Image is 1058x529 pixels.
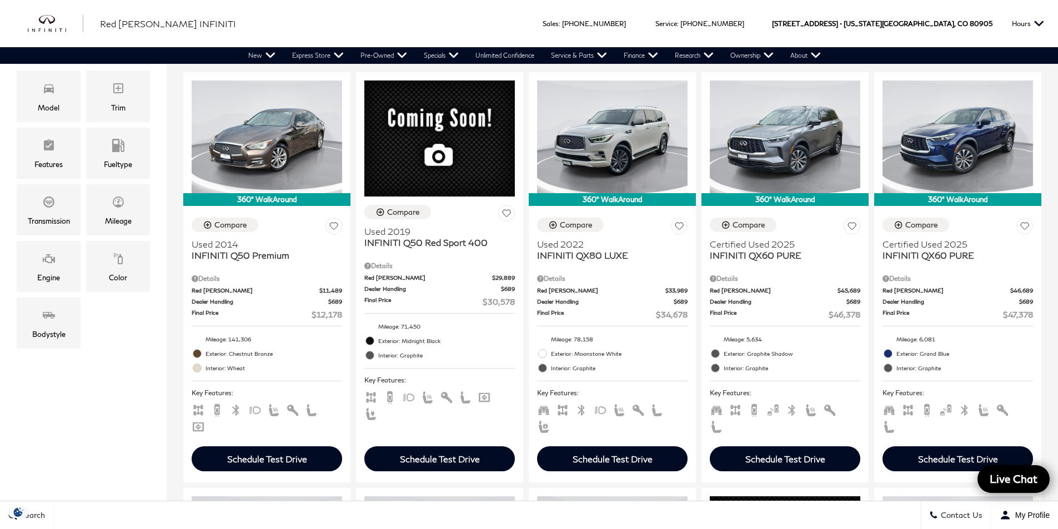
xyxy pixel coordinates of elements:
span: Transmission [42,193,56,215]
div: FueltypeFueltype [86,128,150,179]
span: Fog Lights [594,405,607,413]
div: Schedule Test Drive - INFINITI Q50 Premium [192,446,342,471]
button: Save Vehicle [671,218,688,238]
div: TrimTrim [86,70,150,122]
span: Dealer Handling [192,298,328,306]
button: Save Vehicle [844,218,860,238]
span: Bodystyle [42,306,56,328]
span: Bluetooth [229,405,243,413]
span: Backup Camera [748,405,761,413]
span: Leather Seats [882,421,896,430]
img: INFINITI [28,15,83,33]
a: infiniti [28,15,83,33]
span: Backup Camera [920,405,934,413]
span: Key Features : [882,387,1033,399]
div: 360° WalkAround [183,193,350,205]
button: Save Vehicle [498,205,515,225]
span: Red [PERSON_NAME] [537,286,665,295]
a: Dealer Handling $689 [710,298,860,306]
button: Compare Vehicle [364,205,431,219]
span: Fog Lights [248,405,262,413]
div: Engine [37,271,60,284]
span: Used 2019 [364,226,507,237]
a: Service & Parts [543,47,615,64]
span: Heated Seats [421,392,434,400]
span: Interior: Graphite [378,350,515,361]
a: Final Price $47,378 [882,309,1033,320]
a: Research [666,47,722,64]
span: Leather Seats [710,421,723,430]
span: Heated Seats [613,405,626,413]
span: $689 [328,298,342,306]
button: Compare Vehicle [882,218,949,232]
div: Schedule Test Drive [745,454,825,464]
span: Memory Seats [537,421,550,430]
span: Used 2014 [192,239,334,250]
span: Interior: Graphite [896,362,1033,374]
div: FeaturesFeatures [17,128,81,179]
span: INFINITI QX60 PURE [710,250,852,261]
a: Dealer Handling $689 [537,298,688,306]
span: Keyless Entry [440,392,453,400]
span: AWD [192,405,205,413]
span: $12,178 [312,309,342,320]
li: Mileage: 6,081 [882,332,1033,346]
li: Mileage: 78,158 [537,332,688,346]
div: Compare [560,220,593,230]
span: Third Row Seats [710,405,723,413]
a: [PHONE_NUMBER] [562,19,626,28]
span: Dealer Handling [537,298,674,306]
span: Mileage [112,193,125,215]
a: Unlimited Confidence [467,47,543,64]
span: Trim [112,79,125,101]
div: EngineEngine [17,241,81,292]
span: $34,678 [656,309,688,320]
span: Heated Seats [267,405,280,413]
span: Service [655,19,677,28]
div: ModelModel [17,70,81,122]
a: [STREET_ADDRESS] • [US_STATE][GEOGRAPHIC_DATA], CO 80905 [772,19,992,28]
li: Mileage: 71,450 [364,319,515,334]
a: Red [PERSON_NAME] $11,489 [192,286,342,295]
div: 360° WalkAround [874,193,1041,205]
div: TransmissionTransmission [17,184,81,235]
span: Dealer Handling [364,285,501,293]
span: Live Chat [984,472,1043,486]
div: Schedule Test Drive - INFINITI QX60 PURE [710,446,860,471]
a: Dealer Handling $689 [364,285,515,293]
span: Blind Spot Monitor [939,405,952,413]
a: Red [PERSON_NAME] $45,689 [710,286,860,295]
span: Used 2022 [537,239,679,250]
img: Opt-Out Icon [6,506,31,518]
span: Heated Seats [804,405,818,413]
span: Fueltype [112,136,125,158]
div: Fueltype [104,158,132,170]
span: Third Row Seats [882,405,896,413]
img: 2025 INFINITI QX60 PURE [882,80,1033,193]
span: Final Price [364,296,483,308]
span: Backup Camera [210,405,224,413]
span: Exterior: Midnight Black [378,335,515,346]
span: Keyless Entry [823,405,836,413]
a: Final Price $30,578 [364,296,515,308]
div: Schedule Test Drive [918,454,998,464]
span: My Profile [1011,511,1050,520]
nav: Main Navigation [240,47,829,64]
span: $47,378 [1003,309,1033,320]
span: Interior: Graphite [724,362,860,374]
img: 2014 INFINITI Q50 Premium [192,80,342,193]
div: 360° WalkAround [529,193,696,205]
img: 2022 INFINITI QX80 LUXE [537,80,688,193]
a: Final Price $12,178 [192,309,342,320]
div: Compare [387,207,420,217]
div: MileageMileage [86,184,150,235]
span: Bluetooth [958,405,971,413]
span: AWD [364,392,378,400]
div: BodystyleBodystyle [17,298,81,349]
button: Save Vehicle [325,218,342,238]
span: Key Features : [710,387,860,399]
span: Leather Seats [650,405,664,413]
span: Model [42,79,56,101]
div: Schedule Test Drive - INFINITI QX60 PURE [882,446,1033,471]
span: Red [PERSON_NAME] [710,286,838,295]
